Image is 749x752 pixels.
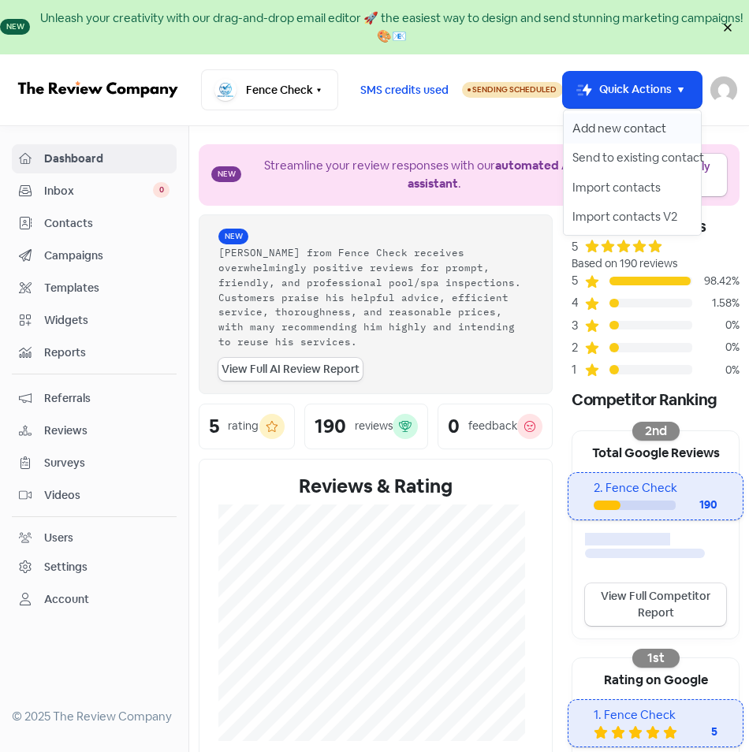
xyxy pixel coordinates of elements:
[44,248,170,264] span: Campaigns
[710,76,737,103] img: User
[676,497,717,513] div: 190
[12,481,177,510] a: Videos
[12,416,177,445] a: Reviews
[594,479,717,497] div: 2. Fence Check
[12,338,177,367] a: Reports
[12,585,177,614] a: Account
[572,431,739,472] div: Total Google Reviews
[153,182,170,198] span: 0
[564,173,702,203] button: Import contacts
[12,449,177,478] a: Surveys
[35,9,749,45] div: Unleash your creativity with our drag-and-drop email editor 🚀 the easiest way to design and send ...
[572,238,578,256] div: 5
[347,81,462,96] a: SMS credits used
[572,255,740,272] div: Based on 190 reviews
[12,708,177,726] div: © 2025 The Review Company
[692,317,740,333] div: 0%
[564,143,702,173] button: Send to existing contact
[218,472,533,501] div: Reviews & Rating
[246,157,624,192] div: Streamline your review responses with our .
[201,69,338,111] button: Fence Check
[408,158,605,191] b: automated AI reply assistant
[585,583,726,626] a: View Full Competitor Report
[218,358,363,381] a: View Full AI Review Report
[692,362,740,378] div: 0%
[44,455,170,471] span: Surveys
[44,390,170,407] span: Referrals
[448,417,460,436] div: 0
[472,84,557,95] span: Sending Scheduled
[564,114,702,143] button: Add new contact
[692,273,740,289] div: 98.42%
[632,649,680,668] div: 1st
[572,658,739,699] div: Rating on Google
[228,418,259,434] div: rating
[12,274,177,303] a: Templates
[44,151,170,167] span: Dashboard
[360,82,449,99] span: SMS credits used
[44,183,153,199] span: Inbox
[12,384,177,413] a: Referrals
[12,523,177,553] a: Users
[572,272,584,290] div: 5
[44,487,170,504] span: Videos
[563,72,702,109] button: Quick Actions
[692,339,740,356] div: 0%
[12,241,177,270] a: Campaigns
[44,559,88,575] div: Settings
[572,361,584,379] div: 1
[594,706,717,724] div: 1. Fence Check
[315,417,346,436] div: 190
[209,417,219,436] div: 5
[44,423,170,439] span: Reviews
[462,81,563,99] a: Sending Scheduled
[44,344,170,361] span: Reports
[44,215,170,232] span: Contacts
[44,530,73,546] div: Users
[12,306,177,335] a: Widgets
[564,203,702,233] button: Import contacts V2
[12,177,177,206] a: Inbox 0
[211,166,241,182] span: New
[44,280,170,296] span: Templates
[632,422,680,441] div: 2nd
[199,404,295,449] a: 5rating
[218,245,533,348] div: [PERSON_NAME] from Fence Check receives overwhelmingly positive reviews for prompt, friendly, and...
[468,418,517,434] div: feedback
[304,404,428,449] a: 190reviews
[12,209,177,238] a: Contacts
[572,339,584,357] div: 2
[44,312,170,329] span: Widgets
[692,295,740,311] div: 1.58%
[218,229,248,244] span: New
[12,553,177,582] a: Settings
[572,388,740,411] div: Competitor Ranking
[44,591,89,608] div: Account
[438,404,553,449] a: 0feedback
[680,724,717,740] div: 5
[355,418,393,434] div: reviews
[572,294,584,312] div: 4
[572,317,584,335] div: 3
[12,144,177,173] a: Dashboard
